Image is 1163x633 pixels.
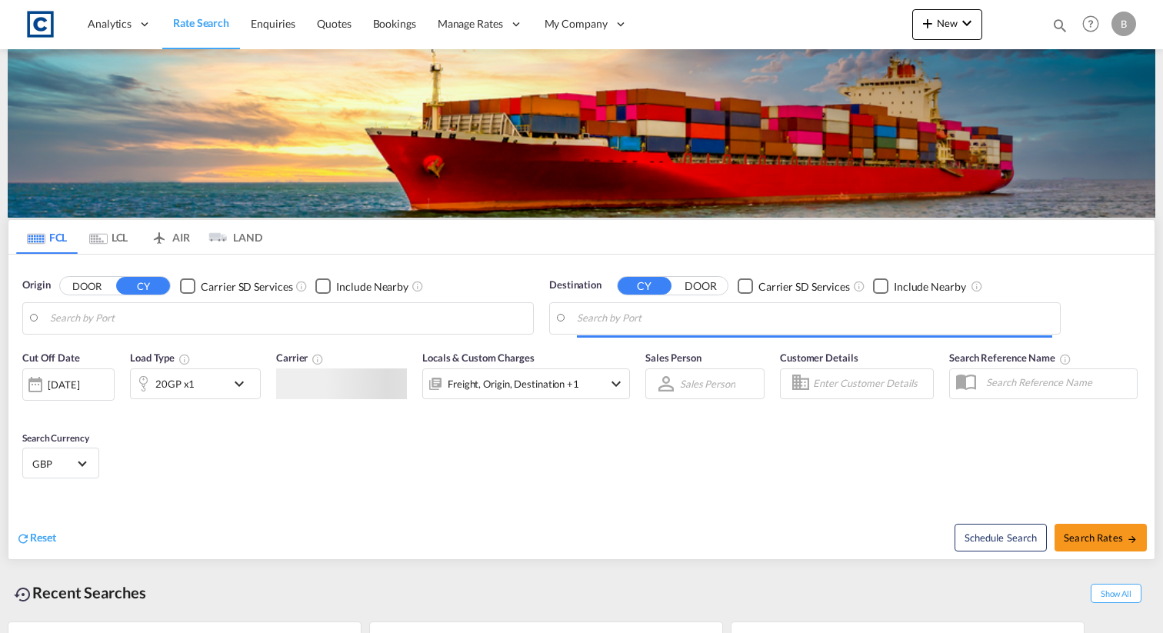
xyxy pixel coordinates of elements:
span: Cut Off Date [22,351,80,364]
md-tab-item: AIR [139,220,201,254]
span: Sales Person [645,351,701,364]
div: [DATE] [48,378,79,391]
div: 20GP x1icon-chevron-down [130,368,261,399]
md-checkbox: Checkbox No Ink [180,278,292,294]
div: Include Nearby [894,279,966,295]
md-tab-item: LAND [201,220,262,254]
button: DOOR [60,277,114,295]
span: Rate Search [173,16,229,29]
md-checkbox: Checkbox No Ink [738,278,850,294]
span: Bookings [373,17,416,30]
div: Freight Origin Destination Factory Stuffing [448,373,579,395]
div: Carrier SD Services [758,279,850,295]
div: icon-magnify [1051,17,1068,40]
md-icon: Unchecked: Ignores neighbouring ports when fetching rates.Checked : Includes neighbouring ports w... [971,280,983,292]
md-icon: The selected Trucker/Carrierwill be displayed in the rate results If the rates are from another f... [312,353,324,365]
button: Search Ratesicon-arrow-right [1055,524,1147,551]
span: Locals & Custom Charges [422,351,535,364]
md-tab-item: LCL [78,220,139,254]
span: Show All [1091,584,1141,603]
div: Origin DOOR CY Checkbox No InkUnchecked: Search for CY (Container Yard) services for all selected... [8,255,1155,559]
span: Search Reference Name [949,351,1071,364]
md-icon: Unchecked: Search for CY (Container Yard) services for all selected carriers.Checked : Search for... [295,280,308,292]
md-icon: icon-plus 400-fg [918,14,937,32]
div: Freight Origin Destination Factory Stuffingicon-chevron-down [422,368,630,399]
span: New [918,17,976,29]
div: Carrier SD Services [201,279,292,295]
md-datepicker: Select [22,398,34,419]
div: Include Nearby [336,279,408,295]
span: Enquiries [251,17,295,30]
div: B [1111,12,1136,36]
button: CY [618,277,671,295]
span: Search Rates [1064,531,1138,544]
md-checkbox: Checkbox No Ink [315,278,408,294]
div: [DATE] [22,368,115,401]
span: Destination [549,278,601,293]
md-checkbox: Checkbox No Ink [873,278,966,294]
span: Manage Rates [438,16,503,32]
md-pagination-wrapper: Use the left and right arrow keys to navigate between tabs [16,220,262,254]
md-icon: icon-information-outline [178,353,191,365]
md-icon: Your search will be saved by the below given name [1059,353,1071,365]
md-icon: icon-chevron-down [230,375,256,393]
button: Note: By default Schedule search will only considerorigin ports, destination ports and cut off da... [955,524,1047,551]
img: 1fdb9190129311efbfaf67cbb4249bed.jpeg [23,7,58,42]
div: 20GP x1 [155,373,195,395]
span: Search Currency [22,432,89,444]
md-icon: icon-refresh [16,531,30,545]
md-icon: icon-backup-restore [14,585,32,604]
input: Enter Customer Details [813,372,928,395]
md-icon: icon-magnify [1051,17,1068,34]
button: CY [116,277,170,295]
button: DOOR [674,277,728,295]
span: Reset [30,531,56,544]
button: icon-plus 400-fgNewicon-chevron-down [912,9,982,40]
md-icon: icon-airplane [150,228,168,240]
span: Customer Details [780,351,858,364]
md-icon: icon-chevron-down [607,375,625,393]
input: Search Reference Name [978,371,1137,394]
span: Help [1078,11,1104,37]
span: Carrier [276,351,324,364]
md-select: Sales Person [678,372,737,395]
input: Search by Port [577,307,1052,330]
span: Analytics [88,16,132,32]
md-select: Select Currency: £ GBPUnited Kingdom Pound [31,452,91,475]
span: Load Type [130,351,191,364]
md-icon: icon-arrow-right [1127,534,1138,545]
img: LCL+%26+FCL+BACKGROUND.png [8,49,1155,218]
input: Search by Port [50,307,525,330]
div: icon-refreshReset [16,530,56,547]
md-icon: Unchecked: Search for CY (Container Yard) services for all selected carriers.Checked : Search for... [853,280,865,292]
md-icon: icon-chevron-down [958,14,976,32]
span: Origin [22,278,50,293]
span: GBP [32,457,75,471]
span: Quotes [317,17,351,30]
div: Recent Searches [8,575,152,610]
div: Help [1078,11,1111,38]
md-icon: Unchecked: Ignores neighbouring ports when fetching rates.Checked : Includes neighbouring ports w... [412,280,424,292]
span: My Company [545,16,608,32]
md-tab-item: FCL [16,220,78,254]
